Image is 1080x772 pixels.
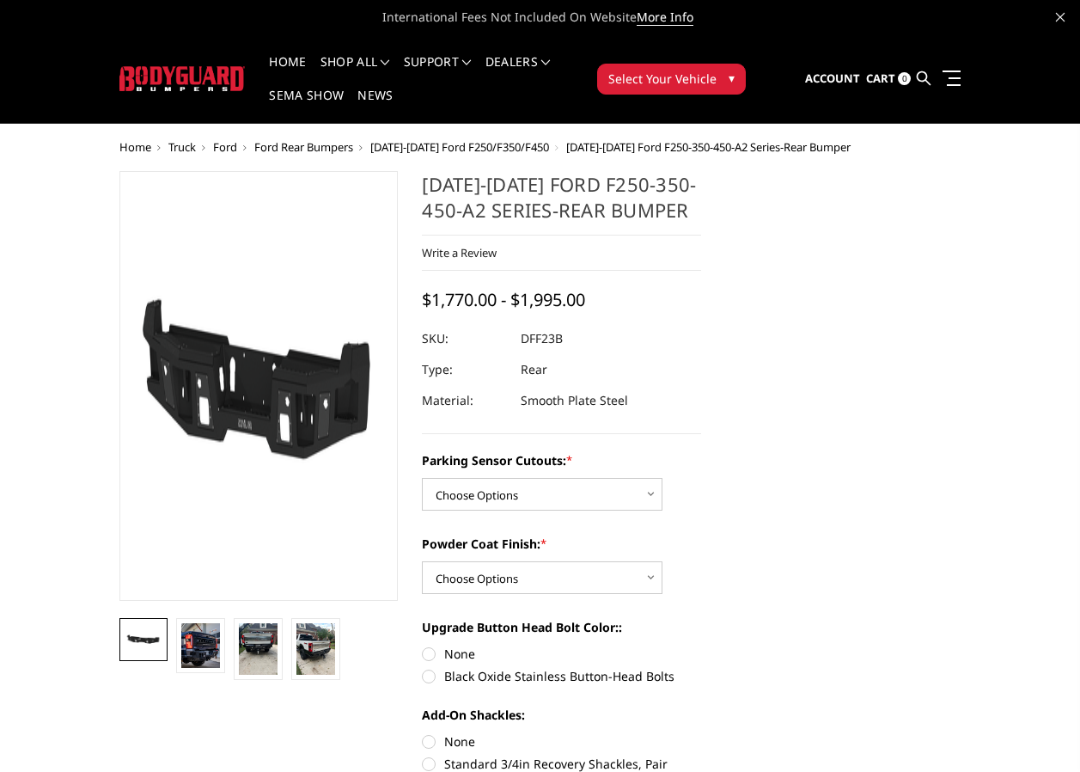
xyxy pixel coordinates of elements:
label: Add-On Shackles: [422,706,701,724]
dd: Smooth Plate Steel [521,385,628,416]
a: Truck [168,139,196,155]
span: Select Your Vehicle [608,70,717,88]
a: Account [805,56,860,102]
label: Upgrade Button Head Bolt Color:: [422,618,701,636]
a: Write a Review [422,245,497,260]
a: Home [119,139,151,155]
span: [DATE]-[DATE] Ford F250-350-450-A2 Series-Rear Bumper [566,139,851,155]
button: Select Your Vehicle [597,64,746,95]
dt: Material: [422,385,508,416]
span: $1,770.00 - $1,995.00 [422,288,585,311]
a: shop all [320,56,390,89]
label: Powder Coat Finish: [422,535,701,553]
label: None [422,732,701,751]
a: Cart 0 [866,56,911,102]
label: None [422,645,701,663]
dt: Type: [422,354,508,385]
dt: SKU: [422,323,508,354]
a: 2023-2025 Ford F250-350-450-A2 Series-Rear Bumper [119,171,399,601]
span: 0 [898,72,911,85]
dd: Rear [521,354,547,385]
a: Support [404,56,472,89]
label: Black Oxide Stainless Button-Head Bolts [422,667,701,685]
img: 2023-2025 Ford F250-350-450-A2 Series-Rear Bumper [125,628,163,650]
span: Account [805,70,860,86]
a: Home [269,56,306,89]
label: Parking Sensor Cutouts: [422,451,701,469]
img: 2023-2025 Ford F250-350-450-A2 Series-Rear Bumper [181,623,220,668]
img: BODYGUARD BUMPERS [119,66,246,91]
h1: [DATE]-[DATE] Ford F250-350-450-A2 Series-Rear Bumper [422,171,701,236]
a: News [357,89,393,123]
span: ▾ [729,69,735,87]
img: 2023-2025 Ford F250-350-450-A2 Series-Rear Bumper [239,623,278,675]
a: Ford [213,139,237,155]
a: SEMA Show [269,89,344,123]
a: More Info [637,9,693,26]
dd: DFF23B [521,323,563,354]
img: 2023-2025 Ford F250-350-450-A2 Series-Rear Bumper [125,176,394,596]
span: Cart [866,70,895,86]
a: [DATE]-[DATE] Ford F250/F350/F450 [370,139,549,155]
a: Dealers [485,56,551,89]
img: 2023-2025 Ford F250-350-450-A2 Series-Rear Bumper [296,623,335,675]
a: Ford Rear Bumpers [254,139,353,155]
